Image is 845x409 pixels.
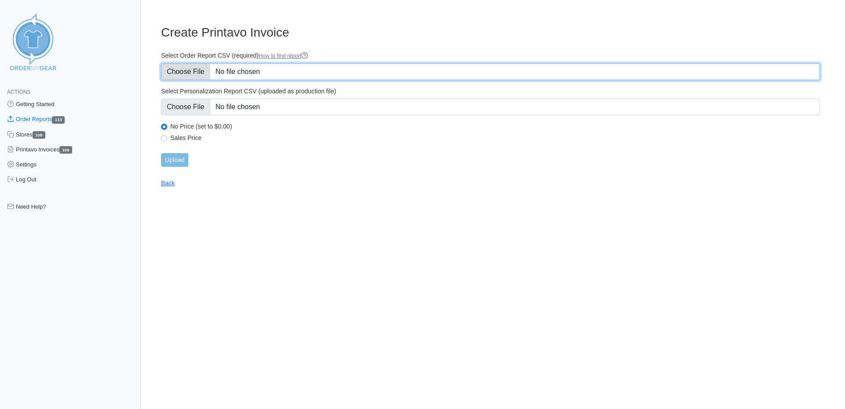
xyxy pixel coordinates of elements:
span: Actions [7,89,30,95]
label: Sales Price [170,134,820,142]
span: 108 [33,131,45,139]
input: Upload [161,153,188,167]
span: 113 [52,116,65,124]
a: Back [161,180,175,187]
span: 109 [59,146,72,154]
h3: Create Printavo Invoice [161,25,820,40]
label: Select Order Report CSV (required) [161,52,820,60]
a: How to find report [259,53,309,59]
label: Select Personalization Report CSV (uploaded as production file) [161,87,820,95]
label: No Price (set to $0.00) [170,122,820,130]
